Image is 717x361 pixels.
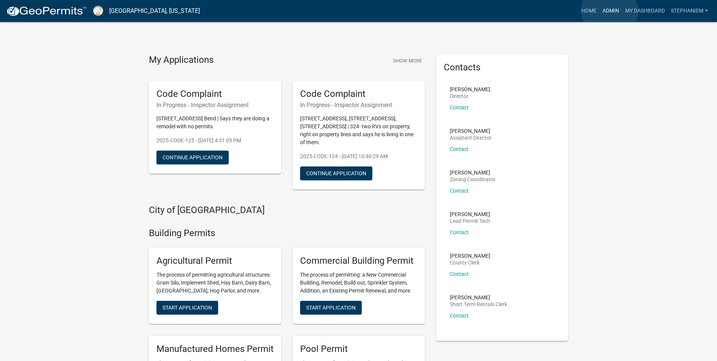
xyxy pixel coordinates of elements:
[450,253,490,258] p: [PERSON_NAME]
[156,301,218,314] button: Start Application
[578,4,599,18] a: Home
[156,89,274,100] h5: Code Complaint
[300,301,362,314] button: Start Application
[93,6,103,16] img: Putnam County, Georgia
[450,128,492,134] p: [PERSON_NAME]
[149,205,425,216] h4: City of [GEOGRAPHIC_DATA]
[109,5,200,17] a: [GEOGRAPHIC_DATA], [US_STATE]
[450,271,469,277] a: Contact
[306,304,356,310] span: Start Application
[300,152,417,160] p: 2025-CODE-124 - [DATE] 10:46:29 AM
[668,4,711,18] a: StephanieM
[450,229,469,235] a: Contact
[163,304,212,310] span: Start Application
[156,137,274,145] p: 2025-CODE-125 - [DATE] 4:31:05 PM
[300,271,417,295] p: The process of permitting: a New Commercial Building, Remodel, Build-out, Sprinkler System, Addit...
[450,218,490,224] p: Lead Permit Tech
[444,62,561,73] h5: Contacts
[450,302,507,307] p: Short Term Rentals Clerk
[156,255,274,266] h5: Agricultural Permit
[599,4,622,18] a: Admin
[622,4,668,18] a: My Dashboard
[450,260,490,265] p: County Clerk
[450,87,490,92] p: [PERSON_NAME]
[450,177,496,182] p: Zoning Coordinator
[156,115,274,131] p: [STREET_ADDRESS] Bend | Says they are doing a remodel with no permits
[450,135,492,140] p: Assistant Director
[450,295,507,300] p: [PERSON_NAME]
[300,255,417,266] h5: Commercial Building Permit
[390,54,425,67] button: Show More
[156,101,274,109] h6: In Progress - Inspector Assignment
[149,54,214,66] h4: My Applications
[149,228,425,239] h4: Building Permits
[450,212,490,217] p: [PERSON_NAME]
[450,104,469,110] a: Contact
[450,146,469,152] a: Contact
[300,115,417,146] p: [STREET_ADDRESS], [STREET_ADDRESS], [STREET_ADDRESS] | 324- two RVs on property, right on propert...
[300,89,417,100] h5: Code Complaint
[450,93,490,99] p: Director
[300,344,417,355] h5: Pool Permit
[300,101,417,109] h6: In Progress - Inspector Assignment
[300,166,372,180] button: Continue Application
[450,188,469,194] a: Contact
[156,151,229,164] button: Continue Application
[156,344,274,355] h5: Manufactured Homes Permit
[450,170,496,175] p: [PERSON_NAME]
[156,271,274,295] p: The process of permitting agricultural structures: Grain Silo, Implement Shed, Hay Barn, Dairy Ba...
[450,313,469,319] a: Contact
